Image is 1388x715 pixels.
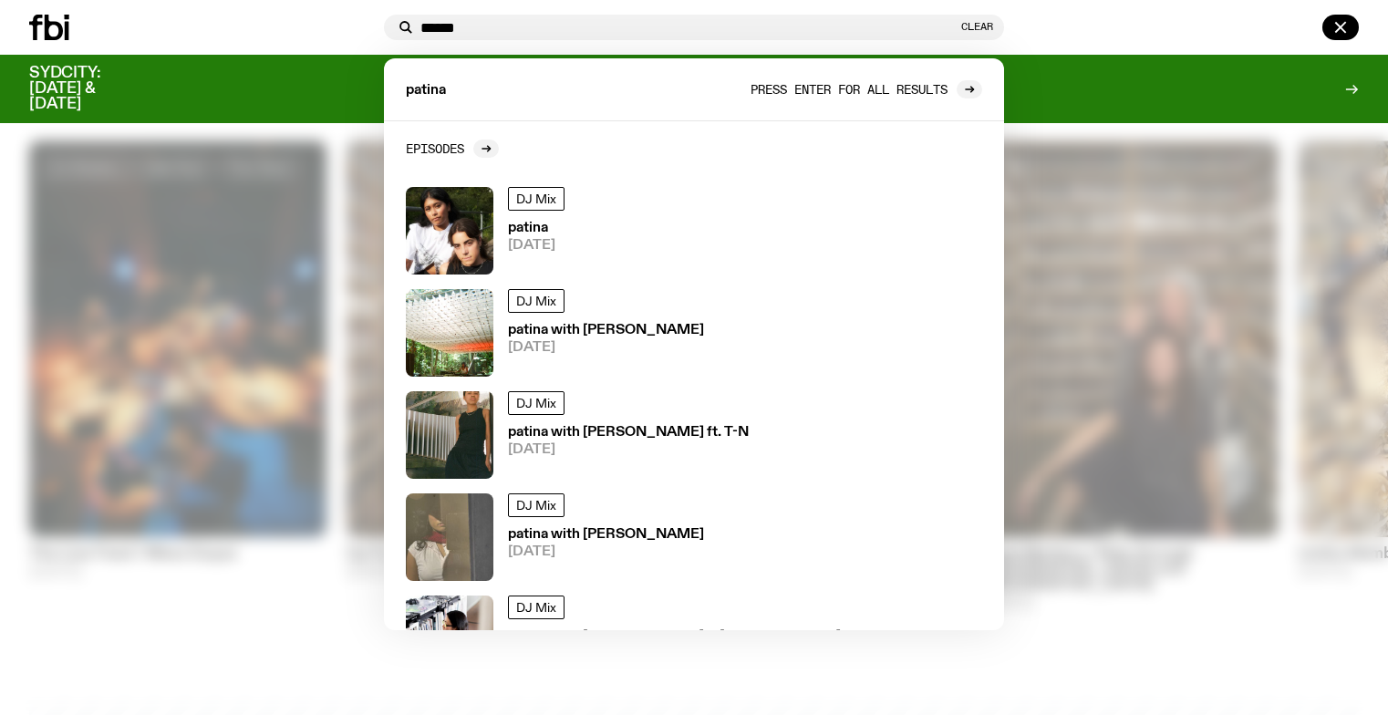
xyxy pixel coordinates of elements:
[751,80,982,98] a: Press enter for all results
[751,82,948,96] span: Press enter for all results
[399,282,989,384] a: DJ Mixpatina with [PERSON_NAME][DATE]
[399,588,989,690] a: DJ Mixpatina with [PERSON_NAME] & [PERSON_NAME][DATE]
[508,341,704,355] span: [DATE]
[508,222,570,235] h3: patina
[399,486,989,588] a: DJ Mixpatina with [PERSON_NAME][DATE]
[406,141,464,155] h2: Episodes
[399,180,989,282] a: DJ Mixpatina[DATE]
[508,545,704,559] span: [DATE]
[29,66,146,112] h3: SYDCITY: [DATE] & [DATE]
[508,443,749,457] span: [DATE]
[406,140,499,158] a: Episodes
[961,22,993,32] button: Clear
[406,84,446,98] span: patina
[508,426,749,440] h3: patina with [PERSON_NAME] ft. T-N
[399,384,989,486] a: DJ Mixpatina with [PERSON_NAME] ft. T-N[DATE]
[508,630,841,644] h3: patina with [PERSON_NAME] & [PERSON_NAME]
[508,528,704,542] h3: patina with [PERSON_NAME]
[508,324,704,337] h3: patina with [PERSON_NAME]
[508,239,570,253] span: [DATE]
